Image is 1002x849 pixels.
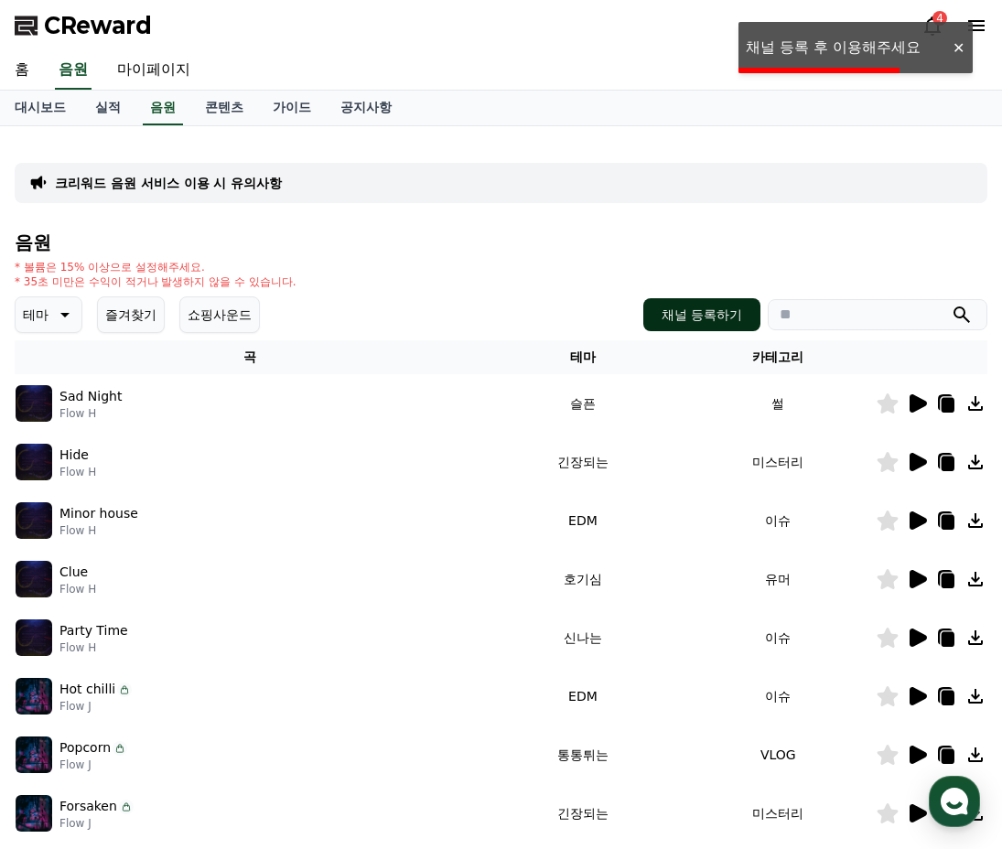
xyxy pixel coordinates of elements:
[5,580,121,626] a: 홈
[681,608,876,667] td: 이슈
[59,582,96,596] p: Flow H
[921,15,943,37] a: 4
[16,385,52,422] img: music
[59,640,128,655] p: Flow H
[59,465,96,479] p: Flow H
[15,11,152,40] a: CReward
[681,550,876,608] td: 유머
[485,433,680,491] td: 긴장되는
[485,491,680,550] td: EDM
[681,725,876,784] td: VLOG
[681,491,876,550] td: 이슈
[81,91,135,125] a: 실적
[23,302,48,328] p: 테마
[15,274,296,289] p: * 35초 미만은 수익이 적거나 발생하지 않을 수 있습니다.
[681,667,876,725] td: 이슈
[58,607,69,622] span: 홈
[16,561,52,597] img: music
[485,667,680,725] td: EDM
[167,608,189,623] span: 대화
[59,758,127,772] p: Flow J
[681,374,876,433] td: 썰
[59,738,111,758] p: Popcorn
[59,446,89,465] p: Hide
[681,340,876,374] th: 카테고리
[44,11,152,40] span: CReward
[59,680,115,699] p: Hot chilli
[15,296,82,333] button: 테마
[485,784,680,843] td: 긴장되는
[16,502,52,539] img: music
[179,296,260,333] button: 쇼핑사운드
[59,563,88,582] p: Clue
[326,91,406,125] a: 공지사항
[59,621,128,640] p: Party Time
[121,580,236,626] a: 대화
[190,91,258,125] a: 콘텐츠
[55,51,92,90] a: 음원
[258,91,326,125] a: 가이드
[143,91,183,125] a: 음원
[16,678,52,715] img: music
[16,736,52,773] img: music
[16,795,52,832] img: music
[102,51,205,90] a: 마이페이지
[16,619,52,656] img: music
[932,11,947,26] div: 4
[59,816,134,831] p: Flow J
[681,433,876,491] td: 미스터리
[59,797,117,816] p: Forsaken
[681,784,876,843] td: 미스터리
[15,260,296,274] p: * 볼륨은 15% 이상으로 설정해주세요.
[485,608,680,667] td: 신나는
[59,387,122,406] p: Sad Night
[15,340,485,374] th: 곡
[485,550,680,608] td: 호기심
[236,580,351,626] a: 설정
[16,444,52,480] img: music
[643,298,760,331] button: 채널 등록하기
[485,340,680,374] th: 테마
[59,523,138,538] p: Flow H
[59,504,138,523] p: Minor house
[485,374,680,433] td: 슬픈
[59,699,132,714] p: Flow J
[59,406,122,421] p: Flow H
[15,232,987,253] h4: 음원
[55,174,282,192] a: 크리워드 음원 서비스 이용 시 유의사항
[97,296,165,333] button: 즐겨찾기
[485,725,680,784] td: 통통튀는
[283,607,305,622] span: 설정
